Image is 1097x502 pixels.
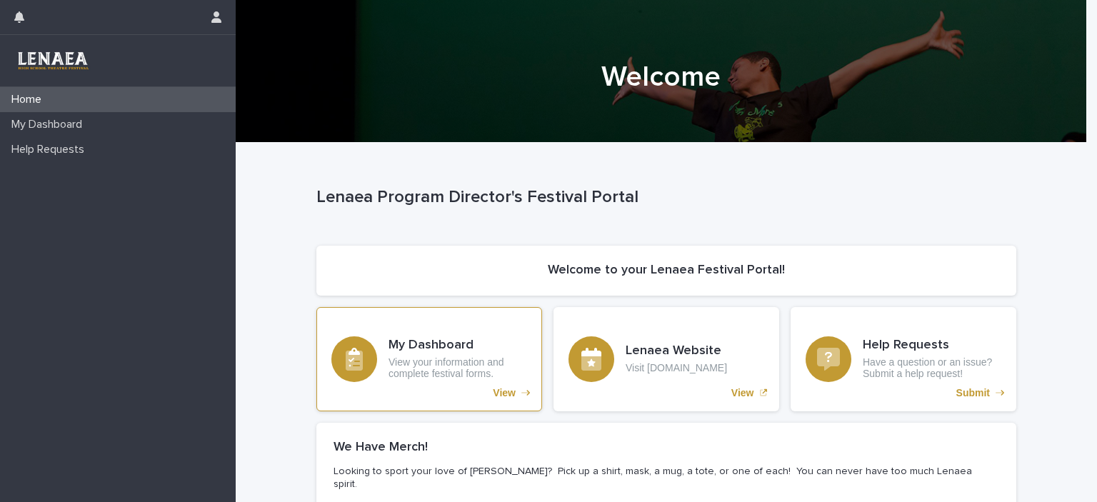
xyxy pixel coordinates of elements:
p: Submit [956,387,990,399]
p: Home [6,93,53,106]
p: My Dashboard [6,118,94,131]
p: View [493,387,516,399]
p: Looking to sport your love of [PERSON_NAME]? Pick up a shirt, mask, a mug, a tote, or one of each... [334,465,993,491]
p: View your information and complete festival forms. [389,356,527,381]
h2: We Have Merch! [334,440,428,456]
h2: Welcome to your Lenaea Festival Portal! [548,263,785,278]
a: View [553,307,779,411]
p: Have a question or an issue? Submit a help request! [863,356,1001,381]
p: Help Requests [6,143,96,156]
h3: My Dashboard [389,338,527,353]
h3: Help Requests [863,338,1001,353]
a: Submit [791,307,1016,411]
img: 3TRreipReCSEaaZc33pQ [11,46,94,75]
h1: Welcome [311,60,1011,94]
p: Lenaea Program Director's Festival Portal [316,187,1011,208]
a: View [316,307,542,411]
p: View [731,387,754,399]
h3: Lenaea Website [626,343,727,359]
p: Visit [DOMAIN_NAME] [626,362,727,374]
